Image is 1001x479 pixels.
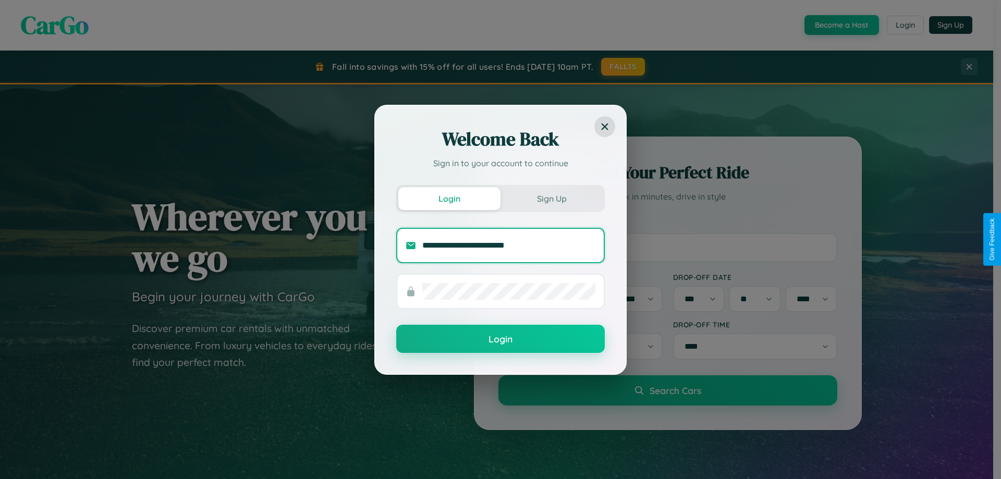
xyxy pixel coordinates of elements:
[396,325,605,353] button: Login
[398,187,500,210] button: Login
[396,127,605,152] h2: Welcome Back
[988,218,996,261] div: Give Feedback
[500,187,603,210] button: Sign Up
[396,157,605,169] p: Sign in to your account to continue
